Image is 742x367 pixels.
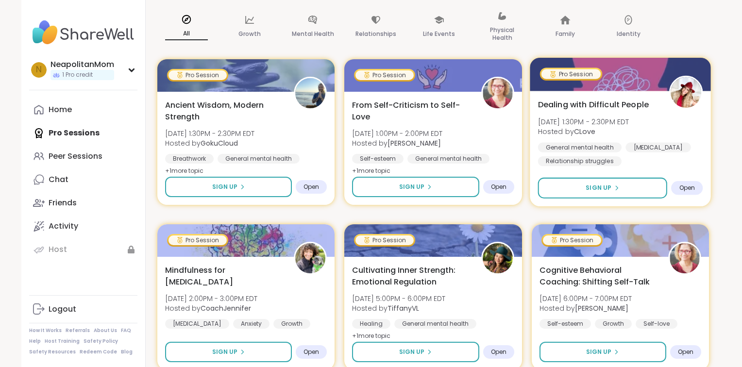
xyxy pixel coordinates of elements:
div: Growth [273,319,310,329]
a: Logout [29,298,137,321]
div: Friends [49,198,77,208]
span: Open [304,348,319,356]
img: Fausta [670,243,700,273]
p: Life Events [423,28,455,40]
p: Relationships [355,28,396,40]
span: Hosted by [540,303,632,313]
div: Self-esteem [540,319,591,329]
p: All [165,28,208,40]
a: Referrals [66,327,90,334]
img: ShareWell Nav Logo [29,16,137,50]
a: Activity [29,215,137,238]
a: Host [29,238,137,261]
div: Logout [49,304,76,315]
img: CLove [671,77,701,108]
p: Growth [238,28,261,40]
a: FAQ [121,327,131,334]
div: Pro Session [355,235,414,245]
span: Hosted by [352,138,442,148]
span: Open [678,348,693,356]
div: [MEDICAL_DATA] [625,142,691,152]
span: Hosted by [165,138,254,148]
div: Host [49,244,67,255]
div: Self-love [636,319,677,329]
div: Relationship struggles [538,156,621,166]
b: TiffanyVL [388,303,419,313]
span: Open [491,183,506,191]
img: TiffanyVL [483,243,513,273]
a: How It Works [29,327,62,334]
span: Hosted by [538,127,629,136]
span: From Self-Criticism to Self-Love [352,100,470,123]
a: Chat [29,168,137,191]
span: Ancient Wisdom, Modern Strength [165,100,283,123]
b: [PERSON_NAME] [575,303,628,313]
span: [DATE] 6:00PM - 7:00PM EDT [540,294,632,303]
a: Safety Resources [29,349,76,355]
b: GokuCloud [201,138,238,148]
div: Anxiety [233,319,270,329]
span: Sign Up [212,183,237,191]
p: Physical Health [481,24,523,44]
div: Breathwork [165,154,214,164]
button: Sign Up [165,177,292,197]
a: Help [29,338,41,345]
button: Sign Up [352,342,479,362]
span: Hosted by [165,303,257,313]
div: General mental health [538,142,621,152]
a: Safety Policy [84,338,118,345]
div: [MEDICAL_DATA] [165,319,229,329]
span: Cultivating Inner Strength: Emotional Regulation [352,265,470,288]
div: Pro Session [169,70,227,80]
div: Activity [49,221,78,232]
div: Peer Sessions [49,151,102,162]
b: CoachJennifer [201,303,251,313]
p: Family [556,28,575,40]
span: [DATE] 5:00PM - 6:00PM EDT [352,294,445,303]
img: GokuCloud [295,78,325,108]
span: Sign Up [212,348,237,356]
div: General mental health [218,154,300,164]
a: Peer Sessions [29,145,137,168]
span: Sign Up [586,348,611,356]
a: Host Training [45,338,80,345]
a: Friends [29,191,137,215]
span: Sign Up [586,183,611,192]
a: About Us [94,327,117,334]
div: Growth [595,319,632,329]
p: Mental Health [292,28,334,40]
div: Pro Session [169,235,227,245]
div: Home [49,104,72,115]
div: Pro Session [355,70,414,80]
span: 1 Pro credit [62,71,93,79]
img: CoachJennifer [295,243,325,273]
img: Fausta [483,78,513,108]
div: Pro Session [543,235,601,245]
a: Blog [121,349,133,355]
div: Self-esteem [352,154,404,164]
div: Chat [49,174,68,185]
span: Open [304,183,319,191]
button: Sign Up [540,342,666,362]
div: NeapolitanMom [51,59,114,70]
span: Open [491,348,506,356]
a: Home [29,98,137,121]
div: Healing [352,319,390,329]
b: [PERSON_NAME] [388,138,441,148]
span: Hosted by [352,303,445,313]
span: Sign Up [399,183,424,191]
div: General mental health [407,154,489,164]
span: N [36,64,42,76]
span: Dealing with Difficult People [538,99,648,110]
span: [DATE] 1:30PM - 2:30PM EDT [165,129,254,138]
span: Cognitive Behavioral Coaching: Shifting Self-Talk [540,265,658,288]
span: [DATE] 1:30PM - 2:30PM EDT [538,117,629,126]
span: [DATE] 2:00PM - 3:00PM EDT [165,294,257,303]
div: Pro Session [541,69,600,79]
span: Mindfulness for [MEDICAL_DATA] [165,265,283,288]
button: Sign Up [538,178,667,199]
button: Sign Up [352,177,479,197]
b: CLove [574,127,595,136]
span: Open [679,184,695,192]
p: Identity [617,28,641,40]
